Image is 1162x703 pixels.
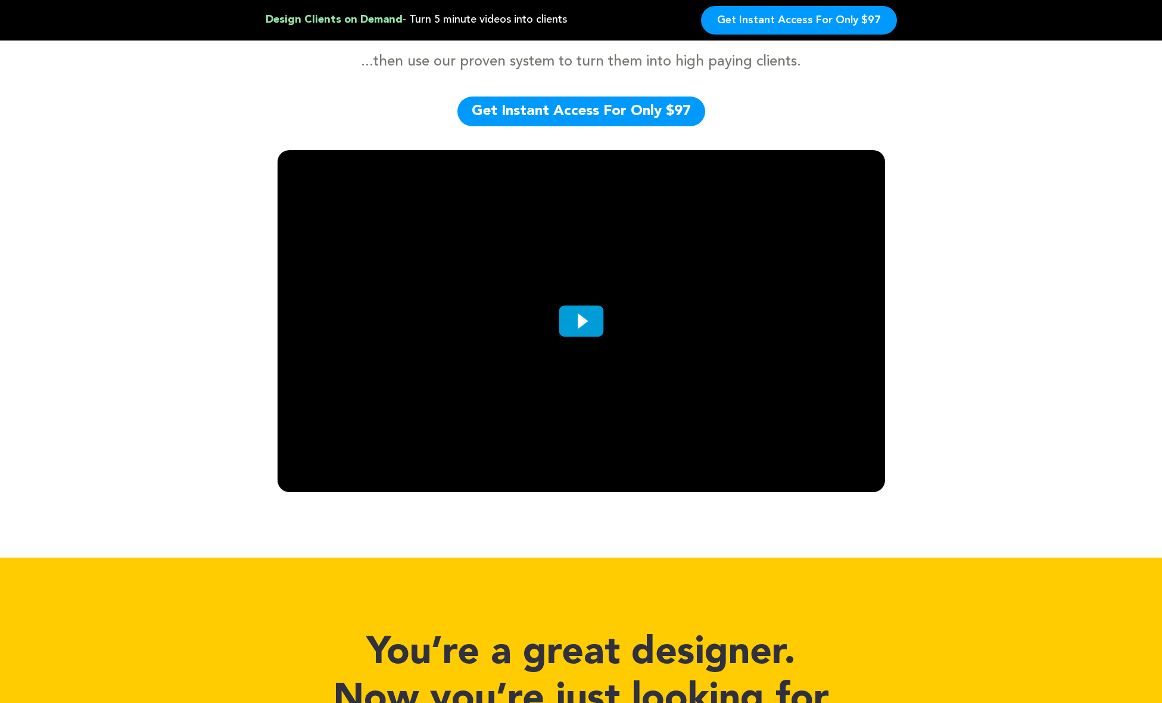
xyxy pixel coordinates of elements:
[717,15,881,26] span: Get Instant Access for Only $97
[266,11,569,29] p: - Turn 5 minute videos into clients
[278,51,885,79] p: ...then use our proven system to turn them into high paying clients.
[472,104,691,119] span: Get Instant Access for Only $97
[457,97,705,126] a: Get Instant Access for Only $97
[701,6,897,35] a: Get Instant Access for Only $97
[266,14,403,25] strong: Design Clients on Demand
